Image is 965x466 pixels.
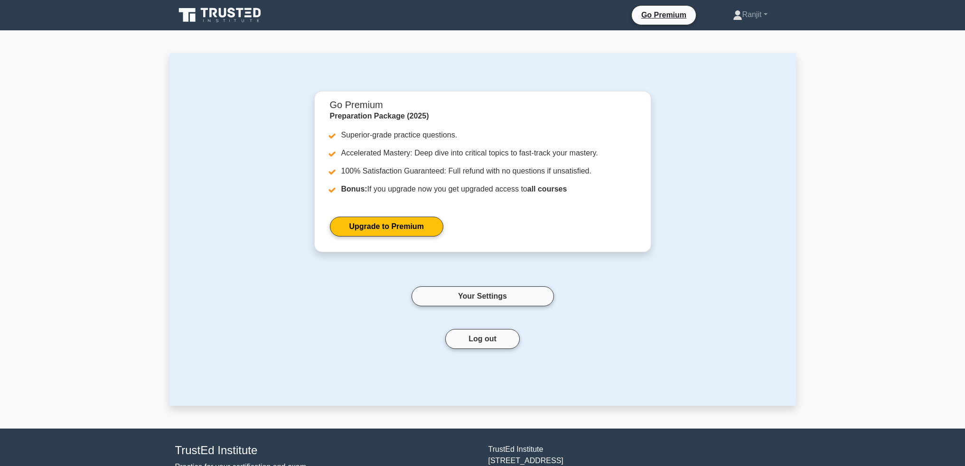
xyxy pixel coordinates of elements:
[710,5,790,24] a: Ranjit
[636,9,692,21] a: Go Premium
[330,217,443,237] a: Upgrade to Premium
[445,329,520,349] button: Log out
[412,286,554,306] a: Your Settings
[175,444,477,457] h4: TrustEd Institute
